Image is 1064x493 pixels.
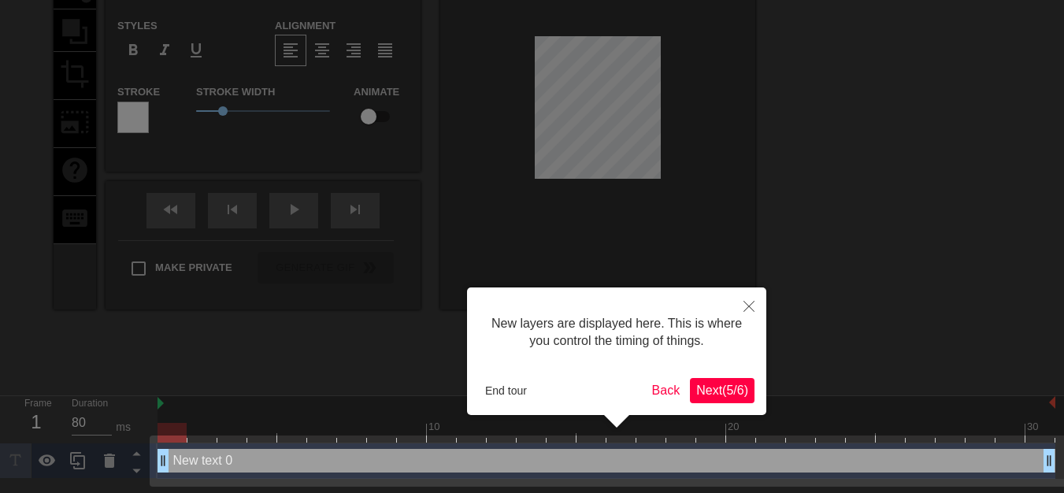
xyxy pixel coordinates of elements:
button: Close [732,287,766,324]
button: Back [646,378,687,403]
button: End tour [479,379,533,402]
div: New layers are displayed here. This is where you control the timing of things. [479,299,754,366]
span: Next ( 5 / 6 ) [696,384,748,397]
button: Next [690,378,754,403]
